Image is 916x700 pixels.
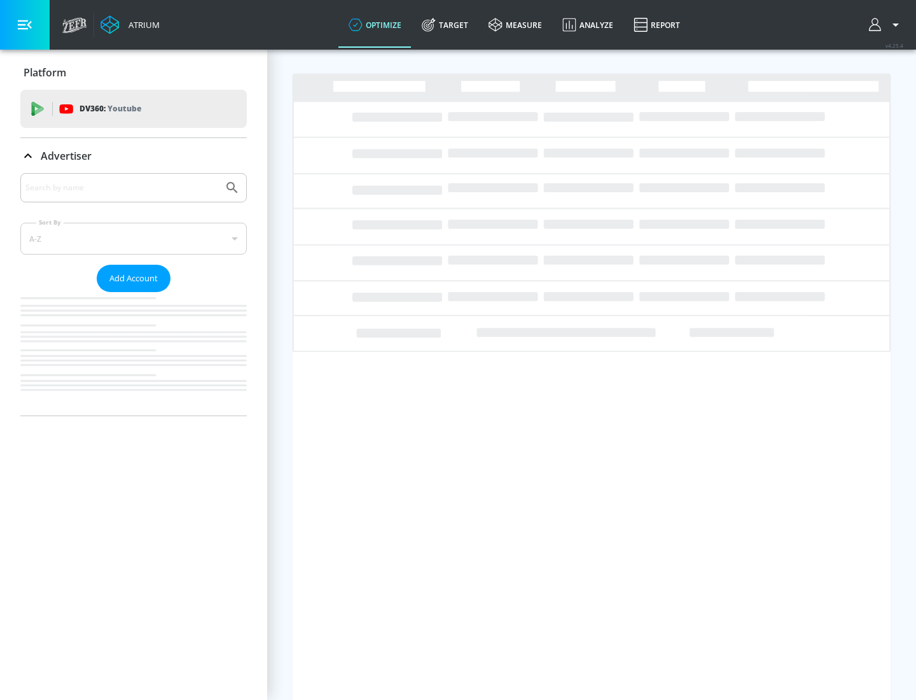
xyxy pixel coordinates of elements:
button: Add Account [97,265,170,292]
a: optimize [338,2,412,48]
p: Youtube [108,102,141,115]
span: v 4.25.4 [885,42,903,49]
span: Add Account [109,271,158,286]
p: Advertiser [41,149,92,163]
a: Target [412,2,478,48]
div: Advertiser [20,138,247,174]
a: Atrium [101,15,160,34]
div: DV360: Youtube [20,90,247,128]
div: Platform [20,55,247,90]
p: Platform [24,66,66,80]
div: Atrium [123,19,160,31]
nav: list of Advertiser [20,292,247,416]
label: Sort By [36,218,64,227]
p: DV360: [80,102,141,116]
div: A-Z [20,223,247,255]
input: Search by name [25,179,218,196]
a: Report [623,2,690,48]
a: measure [478,2,552,48]
div: Advertiser [20,173,247,416]
a: Analyze [552,2,623,48]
